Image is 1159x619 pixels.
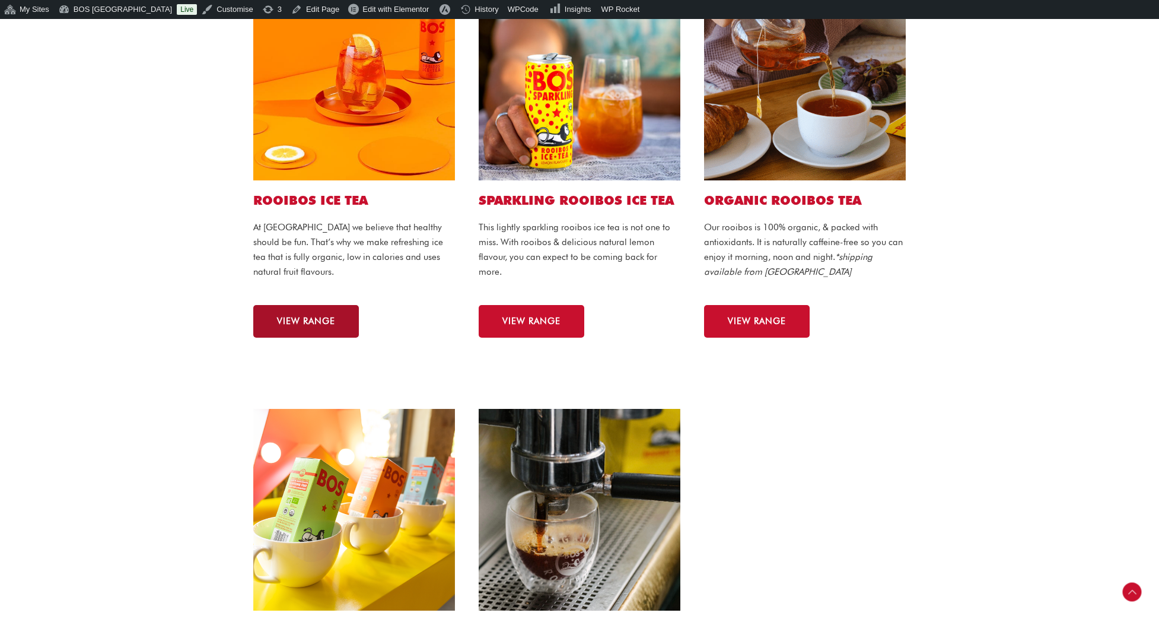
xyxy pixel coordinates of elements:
h2: SPARKLING ROOIBOS ICE TEA [479,192,680,208]
a: VIEW RANGE [253,305,359,338]
em: *shipping available from [GEOGRAPHIC_DATA] [704,252,873,277]
span: Insights [565,5,591,14]
a: VIEW RANGE [704,305,810,338]
h2: ORGANIC ROOIBOS TEA [704,192,906,208]
h2: ROOIBOS ICE TEA [253,192,455,208]
span: Edit with Elementor [362,5,429,14]
p: This lightly sparkling rooibos ice tea is not one to miss. With rooibos & delicious natural lemon... [479,220,680,279]
a: VIEW RANGE [479,305,584,338]
span: VIEW RANGE [502,317,561,326]
p: Our rooibos is 100% organic, & packed with antioxidants. It is naturally caffeine-free so you can... [704,220,906,279]
p: At [GEOGRAPHIC_DATA] we believe that healthy should be fun. That’s why we make refreshing ice tea... [253,220,455,279]
a: Live [177,4,197,15]
span: VIEW RANGE [728,317,786,326]
span: VIEW RANGE [277,317,335,326]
